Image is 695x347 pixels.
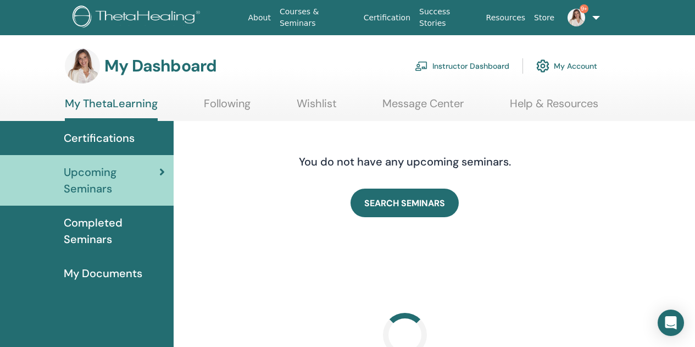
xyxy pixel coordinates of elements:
[510,97,598,118] a: Help & Resources
[415,61,428,71] img: chalkboard-teacher.svg
[64,214,165,247] span: Completed Seminars
[530,8,559,28] a: Store
[204,97,251,118] a: Following
[382,97,464,118] a: Message Center
[73,5,204,30] img: logo.png
[64,265,142,282] span: My Documents
[568,9,585,26] img: default.jpg
[580,4,588,13] span: 9+
[359,8,415,28] a: Certification
[275,2,359,34] a: Courses & Seminars
[232,155,578,168] h4: You do not have any upcoming seminars.
[244,8,275,28] a: About
[297,97,337,118] a: Wishlist
[104,56,216,76] h3: My Dashboard
[415,2,481,34] a: Success Stories
[415,54,509,78] a: Instructor Dashboard
[536,54,597,78] a: My Account
[364,197,445,209] span: SEARCH SEMINARS
[64,130,135,146] span: Certifications
[65,97,158,121] a: My ThetaLearning
[658,310,684,336] div: Open Intercom Messenger
[536,57,549,75] img: cog.svg
[351,189,459,217] a: SEARCH SEMINARS
[65,48,100,84] img: default.jpg
[64,164,159,197] span: Upcoming Seminars
[482,8,530,28] a: Resources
